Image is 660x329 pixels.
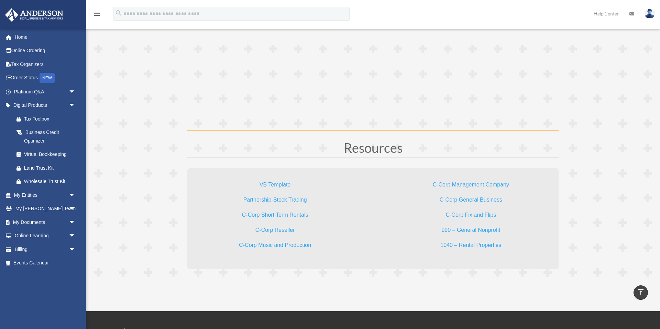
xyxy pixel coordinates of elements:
[5,215,86,229] a: My Documentsarrow_drop_down
[24,128,77,145] div: Business Credit Optimizer
[440,242,501,251] a: 1040 – Rental Properties
[10,148,82,161] a: Virtual Bookkeeping
[5,188,86,202] a: My Entitiesarrow_drop_down
[440,197,502,206] a: C-Corp General Business
[10,112,86,126] a: Tax Toolbox
[441,227,500,236] a: 990 – General Nonprofit
[69,188,82,202] span: arrow_drop_down
[5,30,86,44] a: Home
[242,212,308,221] a: C-Corp Short Term Rentals
[260,182,290,191] a: VB Template
[10,126,86,148] a: Business Credit Optimizer
[445,212,496,221] a: C-Corp Fix and Flips
[5,242,86,256] a: Billingarrow_drop_down
[5,57,86,71] a: Tax Organizers
[5,202,86,216] a: My [PERSON_NAME] Teamarrow_drop_down
[255,227,295,236] a: C-Corp Reseller
[69,99,82,113] span: arrow_drop_down
[243,197,307,206] a: Partnership-Stock Trading
[637,288,645,296] i: vertical_align_top
[5,85,86,99] a: Platinum Q&Aarrow_drop_down
[24,150,74,159] div: Virtual Bookkeeping
[433,182,509,191] a: C-Corp Management Company
[5,229,86,243] a: Online Learningarrow_drop_down
[645,9,655,19] img: User Pic
[69,215,82,229] span: arrow_drop_down
[69,85,82,99] span: arrow_drop_down
[3,8,65,22] img: Anderson Advisors Platinum Portal
[69,229,82,243] span: arrow_drop_down
[24,177,77,186] div: Wholesale Trust Kit
[69,242,82,257] span: arrow_drop_down
[93,10,101,18] i: menu
[40,73,55,83] div: NEW
[634,285,648,300] a: vertical_align_top
[115,9,122,17] i: search
[187,141,559,158] h1: Resources
[10,161,86,175] a: Land Trust Kit
[24,115,77,123] div: Tax Toolbox
[10,175,86,189] a: Wholesale Trust Kit
[5,256,86,270] a: Events Calendar
[69,202,82,216] span: arrow_drop_down
[5,44,86,58] a: Online Ordering
[5,71,86,85] a: Order StatusNEW
[93,12,101,18] a: menu
[5,99,86,112] a: Digital Productsarrow_drop_down
[239,242,311,251] a: C-Corp Music and Production
[24,164,77,172] div: Land Trust Kit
